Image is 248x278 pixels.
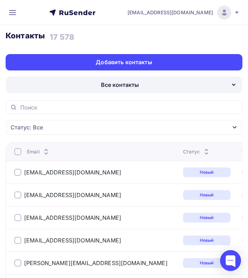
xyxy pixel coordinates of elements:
a: Новый [183,235,231,245]
a: [EMAIL_ADDRESS][DOMAIN_NAME] [24,191,121,198]
div: Все контакты [101,81,139,89]
div: Статус [183,148,211,155]
span: [EMAIL_ADDRESS][DOMAIN_NAME] [127,9,213,16]
a: Новый [183,213,231,223]
a: [EMAIL_ADDRESS][DOMAIN_NAME] [24,214,121,221]
button: Статус: Все [6,120,242,135]
a: [EMAIL_ADDRESS][DOMAIN_NAME] [127,6,240,20]
div: Статус: Все [10,123,43,132]
div: Email [27,148,50,155]
h3: Контакты [6,31,45,40]
a: Новый [183,258,231,268]
button: Все контакты [6,76,242,93]
a: [EMAIL_ADDRESS][DOMAIN_NAME] [24,169,121,176]
h4: 17 578 [50,33,74,41]
a: [PERSON_NAME][EMAIL_ADDRESS][DOMAIN_NAME] [24,260,168,266]
div: Добавить контакты [96,58,152,66]
a: Новый [183,190,231,200]
a: [EMAIL_ADDRESS][DOMAIN_NAME] [24,237,121,244]
a: Новый [183,167,231,177]
input: Поиск [20,104,238,111]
